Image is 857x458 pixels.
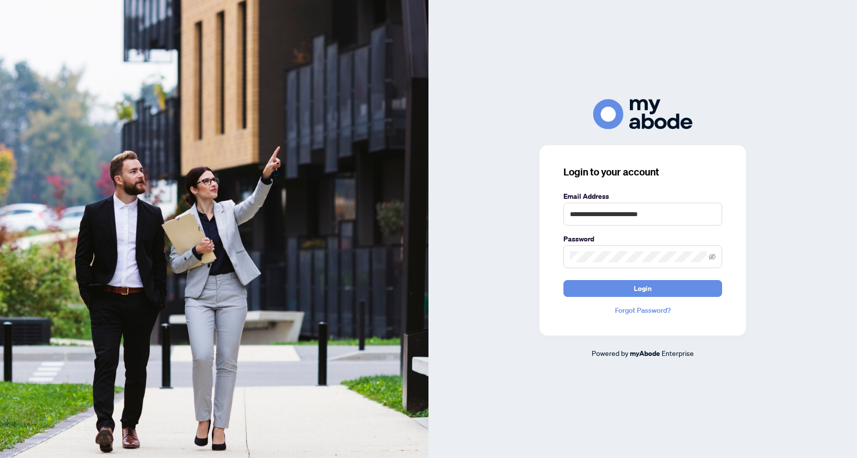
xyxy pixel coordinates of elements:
a: Forgot Password? [563,305,722,316]
h3: Login to your account [563,165,722,179]
span: Login [634,281,652,296]
span: Powered by [592,348,628,357]
a: myAbode [630,348,660,359]
img: ma-logo [593,99,692,129]
button: Login [563,280,722,297]
span: Enterprise [662,348,694,357]
span: eye-invisible [709,253,716,260]
label: Email Address [563,191,722,202]
label: Password [563,233,722,244]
